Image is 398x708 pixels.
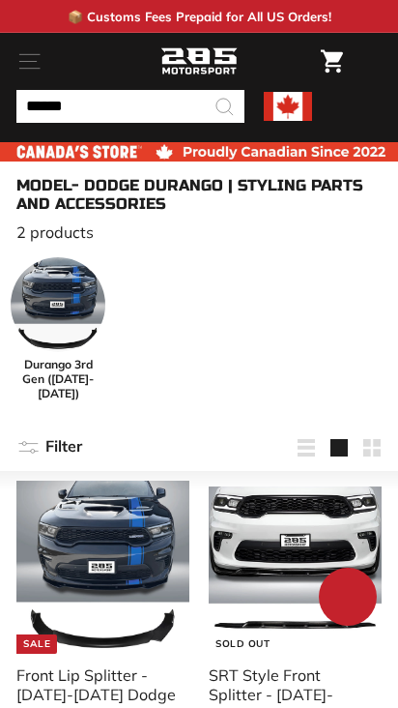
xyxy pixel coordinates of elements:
div: Sold Out [209,634,276,654]
a: Cart [311,34,353,89]
p: 📦 Customs Fees Prepaid for All US Orders! [68,9,331,24]
span: Durango 3rd Gen ([DATE]-[DATE]) [11,357,105,400]
p: 2 products [16,222,382,242]
input: Search [16,90,244,123]
inbox-online-store-chat: Shopify online store chat [313,568,383,631]
button: Filter [16,425,82,471]
h1: Model- Dodge Durango | Styling Parts and Accessories [16,176,382,213]
a: Durango 3rd Gen ([DATE]-[DATE]) [11,257,105,400]
img: Logo_285_Motorsport_areodynamics_components [160,45,238,78]
div: Sale [16,634,57,654]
